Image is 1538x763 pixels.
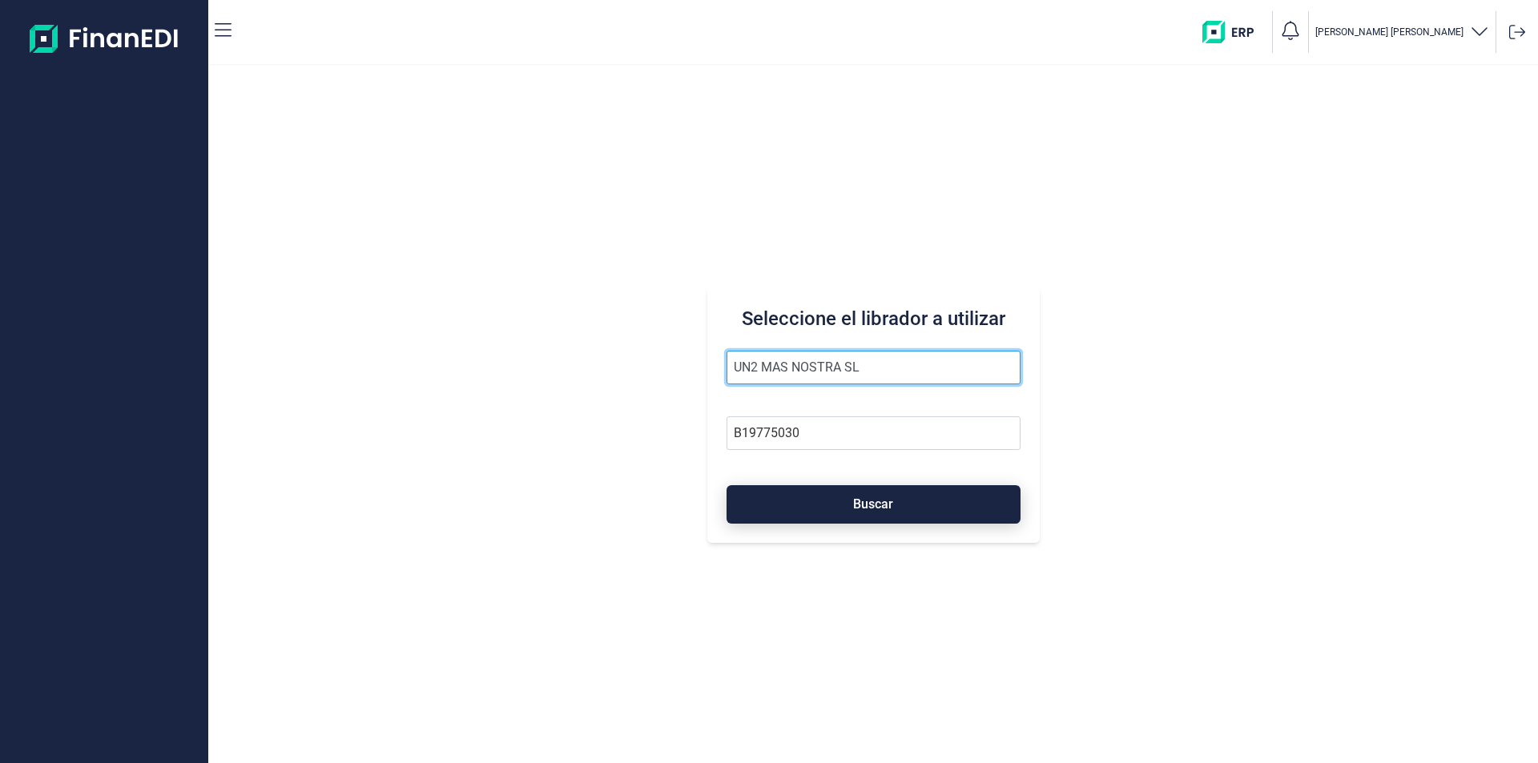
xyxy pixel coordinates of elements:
[1315,21,1489,44] button: [PERSON_NAME] [PERSON_NAME]
[727,416,1021,450] input: Busque por NIF
[727,306,1021,331] h3: Seleccione el librador a utilizar
[1315,26,1464,38] p: [PERSON_NAME] [PERSON_NAME]
[727,485,1021,524] button: Buscar
[853,498,893,510] span: Buscar
[727,351,1021,384] input: Seleccione la razón social
[1202,21,1266,43] img: erp
[30,13,179,64] img: Logo de aplicación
